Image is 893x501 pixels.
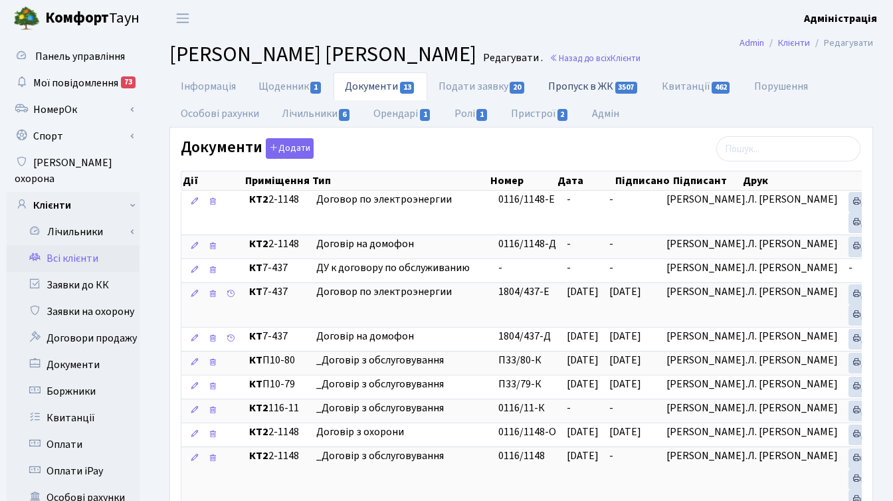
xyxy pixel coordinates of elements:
a: Подати заявку [427,72,537,100]
span: - [609,237,613,251]
span: 2-1148 [249,192,306,207]
span: 116-11 [249,401,306,416]
span: 7-437 [249,284,306,300]
span: 2-1148 [249,449,306,464]
span: _Договір з обслуговування [316,353,488,368]
span: Клієнти [611,52,641,64]
span: - [609,192,613,207]
a: Додати [262,136,314,159]
span: 0116/1148-Е [498,192,555,207]
a: Боржники [7,378,140,405]
th: Тип [311,171,489,190]
b: Адміністрація [804,11,877,26]
span: _Договір з обслуговування [316,377,488,392]
span: Договір з охорони [316,425,488,440]
span: 7-437 [249,329,306,344]
a: Інформація [169,72,247,100]
a: Квитанції [7,405,140,431]
a: НомерОк [7,96,140,123]
span: 3507 [615,82,638,94]
a: Клієнти [778,36,810,50]
span: [DATE] [567,284,599,299]
a: Документи [334,72,427,100]
th: Номер [489,171,556,190]
span: 20 [510,82,524,94]
a: Документи [7,351,140,378]
span: Договір на домофон [316,237,488,252]
span: 1 [310,82,321,94]
a: Пропуск в ЖК [537,72,650,100]
th: Дії [181,171,244,190]
span: 2-1148 [249,425,306,440]
a: Друк [848,377,886,397]
small: Редагувати . [480,52,543,64]
span: [DATE] [567,377,599,391]
span: П10-80 [249,353,306,368]
nav: breadcrumb [720,29,893,57]
span: [PERSON_NAME].Л. [PERSON_NAME] [666,449,838,463]
span: 462 [712,82,730,94]
span: [PERSON_NAME].Л. [PERSON_NAME] [666,237,838,251]
b: КТ2 [249,401,268,415]
span: - [567,237,571,251]
input: Пошук... [716,136,860,161]
a: Особові рахунки [169,100,270,128]
span: 2 [557,109,568,121]
span: [DATE] [609,377,641,391]
a: Договори продажу [7,325,140,351]
b: КТ2 [249,449,268,463]
span: - [567,260,571,275]
span: Договір на домофон [316,329,488,344]
span: 1804/437-Д [498,329,551,344]
span: [PERSON_NAME].Л. [PERSON_NAME] [666,284,838,299]
span: Договор по электроэнергии [316,284,488,300]
span: [PERSON_NAME].Л. [PERSON_NAME] [666,353,838,367]
th: Підписано [614,171,672,190]
a: Адмін [581,100,631,128]
th: Дата [556,171,614,190]
a: Друк [848,353,886,373]
b: КТ [249,353,262,367]
a: Оплати [7,431,140,458]
span: 2-1148 [249,237,306,252]
a: Всі клієнти [7,245,140,272]
span: 13 [400,82,415,94]
span: [PERSON_NAME].Л. [PERSON_NAME] [666,260,838,275]
span: [PERSON_NAME].Л. [PERSON_NAME] [666,329,838,344]
span: - [498,260,502,275]
a: Admin [740,36,764,50]
a: Оплати iPay [7,458,140,484]
span: - [567,192,571,207]
label: Документи [181,138,314,159]
span: Мої повідомлення [33,76,118,90]
a: Друк [848,237,886,257]
span: 1 [476,109,487,121]
span: Таун [45,7,140,30]
a: Ролі [443,100,500,128]
span: [DATE] [567,449,599,463]
th: Приміщення [244,171,311,190]
a: Мої повідомлення73 [7,70,140,96]
span: - [609,401,613,415]
span: [DATE] [567,329,599,344]
span: [DATE] [609,353,641,367]
a: Порушення [743,72,819,100]
span: _Договір з обслуговування [316,449,488,464]
b: КТ [249,377,262,391]
span: 6 [339,109,349,121]
span: - [848,260,852,275]
a: Заявки на охорону [7,298,140,325]
a: Панель управління [7,43,140,70]
span: 0116/11-К [498,401,545,415]
b: КТ2 [249,237,268,251]
span: - [609,449,613,463]
a: [PERSON_NAME] охорона [7,150,140,192]
a: Назад до всіхКлієнти [549,52,641,64]
img: logo.png [13,5,40,32]
span: [DATE] [609,329,641,344]
b: КТ [249,284,262,299]
span: [PERSON_NAME].Л. [PERSON_NAME] [666,192,838,207]
b: КТ2 [249,425,268,439]
b: КТ [249,329,262,344]
span: _Договір з обслуговування [316,401,488,416]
